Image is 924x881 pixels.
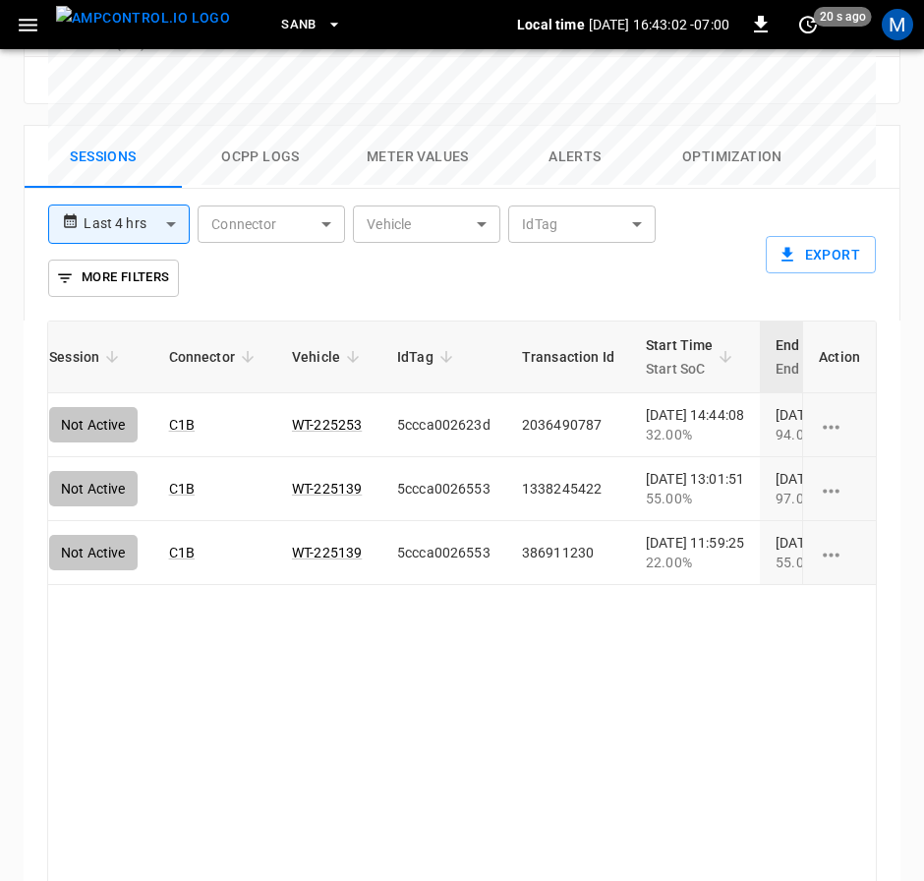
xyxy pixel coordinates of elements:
[506,322,630,393] th: Transaction Id
[766,236,876,273] button: Export
[169,545,195,560] a: C1B
[281,14,317,36] span: SanB
[776,533,874,572] div: [DATE] 12:58:13
[814,7,872,27] span: 20 s ago
[646,553,744,572] div: 22.00%
[776,333,836,381] div: End Time
[48,260,179,297] button: More Filters
[496,126,654,189] button: Alerts
[56,6,230,30] img: ampcontrol.io logo
[776,333,861,381] span: End TimeEnd SoC
[589,15,729,34] p: [DATE] 16:43:02 -07:00
[646,333,714,381] div: Start Time
[397,345,459,369] span: IdTag
[654,126,811,189] button: Optimization
[802,322,876,393] th: Action
[819,543,860,562] div: charging session options
[169,345,260,369] span: Connector
[646,533,744,572] div: [DATE] 11:59:25
[49,345,125,369] span: Session
[339,126,496,189] button: Meter Values
[182,126,339,189] button: Ocpp logs
[25,126,182,189] button: Sessions
[292,545,362,560] a: WT-225139
[776,553,874,572] div: 55.00%
[273,6,350,44] button: SanB
[292,345,366,369] span: Vehicle
[517,15,585,34] p: Local time
[819,479,860,499] div: charging session options
[819,415,860,435] div: charging session options
[506,521,630,585] td: 386911230
[84,206,190,243] div: Last 4 hrs
[646,357,714,381] p: Start SoC
[776,357,836,381] p: End SoC
[792,9,824,40] button: set refresh interval
[646,333,739,381] span: Start TimeStart SoC
[381,521,506,585] td: 5ccca0026553
[882,9,913,40] div: profile-icon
